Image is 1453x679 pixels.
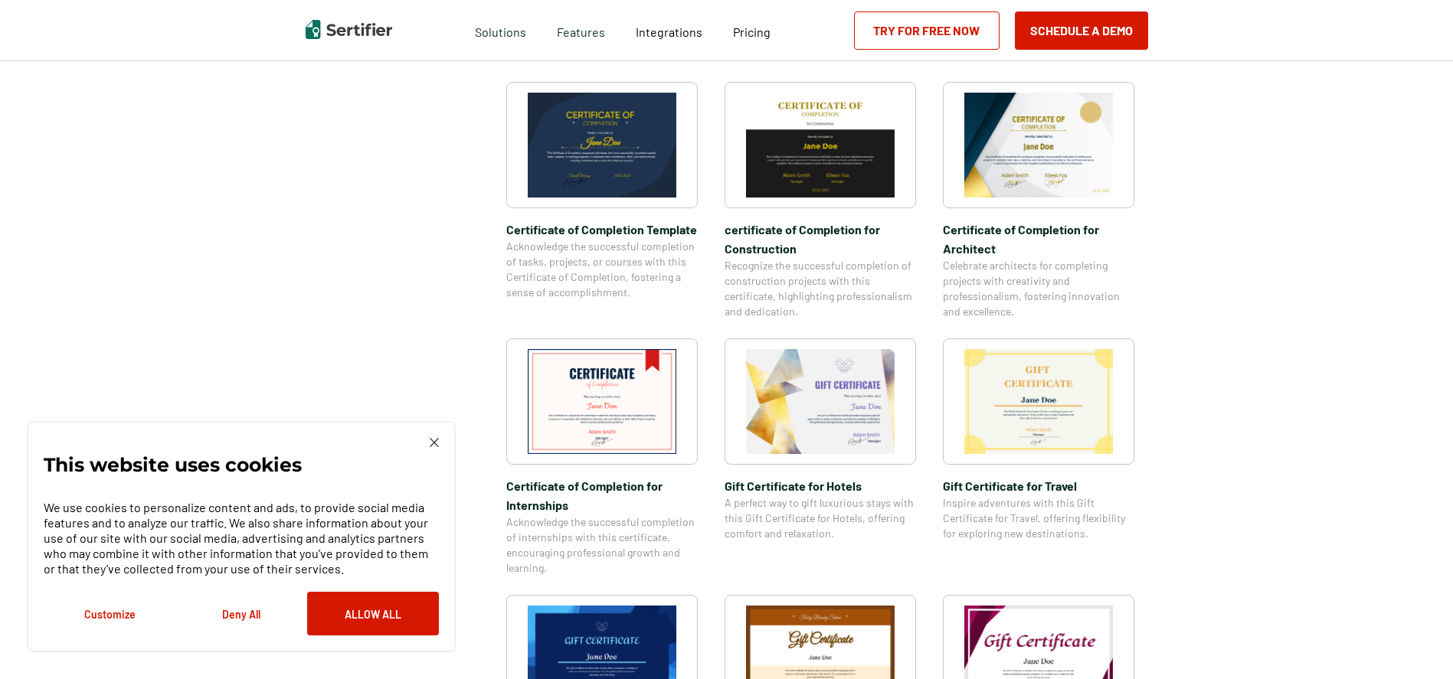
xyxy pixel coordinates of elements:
span: Certificate of Completion​ for Architect [943,220,1134,258]
img: Certificate of Completion​ for Architect [964,93,1113,197]
img: Sertifier | Digital Credentialing Platform [306,20,392,39]
span: Features [557,21,605,40]
a: Gift Certificate​ for HotelsGift Certificate​ for HotelsA perfect way to gift luxurious stays wit... [725,338,916,576]
img: Gift Certificate​ for Travel [964,349,1113,454]
span: Gift Certificate​ for Travel [943,476,1134,495]
a: certificate of Completion for Constructioncertificate of Completion for ConstructionRecognize the... [725,82,916,319]
a: Gift Certificate​ for TravelGift Certificate​ for TravelInspire adventures with this Gift Certifi... [943,338,1134,576]
span: Gift Certificate​ for Hotels [725,476,916,495]
span: A perfect way to gift luxurious stays with this Gift Certificate for Hotels, offering comfort and... [725,495,916,541]
span: Acknowledge the successful completion of internships with this certificate, encouraging professio... [506,514,698,576]
a: Certificate of Completion​ for InternshipsCertificate of Completion​ for InternshipsAcknowledge t... [506,338,698,576]
a: Pricing [733,21,771,40]
a: Certificate of Completion​ for ArchitectCertificate of Completion​ for ArchitectCelebrate archite... [943,82,1134,319]
img: Certificate of Completion Template [528,93,676,197]
img: Certificate of Completion​ for Internships [528,349,676,454]
span: Celebrate architects for completing projects with creativity and professionalism, fostering innov... [943,258,1134,319]
span: Recognize the successful completion of construction projects with this certificate, highlighting ... [725,258,916,319]
p: We use cookies to personalize content and ads, to provide social media features and to analyze ou... [44,500,439,576]
iframe: Chat Widget [1376,606,1453,679]
img: certificate of Completion for Construction [746,93,895,197]
span: Inspire adventures with this Gift Certificate for Travel, offering flexibility for exploring new ... [943,495,1134,541]
span: Pricing [733,24,771,39]
p: This website uses cookies [44,457,302,472]
a: Certificate of Completion TemplateCertificate of Completion TemplateAcknowledge the successful co... [506,82,698,319]
button: Allow All [307,592,439,635]
span: Certificate of Completion​ for Internships [506,476,698,514]
a: Integrations [636,21,702,40]
button: Deny All [175,592,307,635]
span: Integrations [636,24,702,39]
img: Cookie Popup Close [430,438,439,447]
button: Customize [44,592,175,635]
span: certificate of Completion for Construction [725,220,916,258]
span: Acknowledge the successful completion of tasks, projects, or courses with this Certificate of Com... [506,239,698,300]
button: Schedule a Demo [1015,11,1148,50]
img: Gift Certificate​ for Hotels [746,349,895,454]
a: Try for Free Now [854,11,1000,50]
span: Certificate of Completion Template [506,220,698,239]
span: Solutions [475,21,526,40]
